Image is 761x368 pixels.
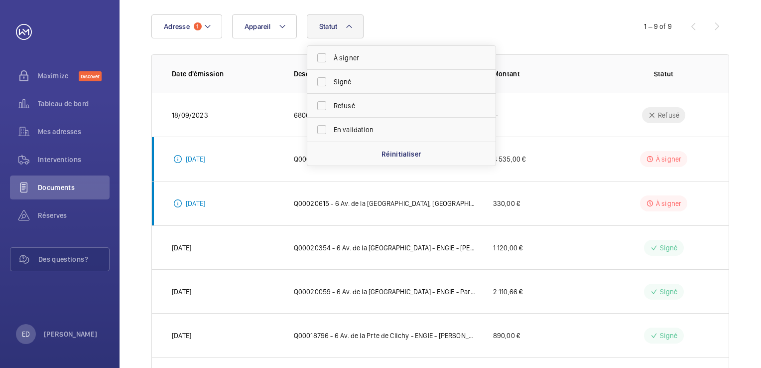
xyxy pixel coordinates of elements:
[493,287,523,297] p: 2 110,66 €
[493,69,603,79] p: Montant
[38,210,110,220] span: Réserves
[186,154,205,164] p: [DATE]
[294,69,477,79] p: Description
[319,22,338,30] span: Statut
[334,53,471,63] span: À signer
[493,198,520,208] p: 330,00 €
[44,329,98,339] p: [PERSON_NAME]
[232,14,297,38] button: Appareil
[294,154,477,164] p: Q00021429 - 6 Av. de la [GEOGRAPHIC_DATA], 75017 [GEOGRAPHIC_DATA] - ENGIE - [PERSON_NAME] - [PHO...
[38,254,109,264] span: Des questions?
[38,99,110,109] span: Tableau de bord
[493,154,526,164] p: 4 535,00 €
[660,243,678,253] p: Signé
[194,22,202,30] span: 1
[656,198,681,208] p: À signer
[660,331,678,341] p: Signé
[334,125,471,135] span: En validation
[186,198,205,208] p: [DATE]
[334,77,471,87] span: Signé
[38,155,110,165] span: Interventions
[294,110,477,120] p: 6806 - 88159270 Basculante Entrée Parking - STREAM BUILDING - 6 Av. de la Prte de Clichy
[658,110,679,120] p: Refusé
[294,198,477,208] p: Q00020615 - 6 Av. de la [GEOGRAPHIC_DATA], [GEOGRAPHIC_DATA] - ENGIE - [PERSON_NAME] - [PHONE_NUM...
[38,71,79,81] span: Maximize
[660,287,678,297] p: Signé
[38,127,110,137] span: Mes adresses
[79,71,102,81] span: Discover
[172,243,191,253] p: [DATE]
[294,331,477,341] p: Q00018796 - 6 Av. de la Prte de Clichy - ENGIE - [PERSON_NAME] - Piétonne entrée Stream Building ...
[38,183,110,192] span: Documents
[294,287,477,297] p: Q00020059 - 6 Av. de la [GEOGRAPHIC_DATA] - ENGIE - Parking Entrée Basculante 88159270
[151,14,222,38] button: Adresse1
[245,22,270,30] span: Appareil
[172,287,191,297] p: [DATE]
[381,149,421,159] p: Réinitialiser
[493,243,523,253] p: 1 120,00 €
[656,154,681,164] p: À signer
[307,14,364,38] button: Statut
[164,22,190,30] span: Adresse
[172,110,208,120] p: 18/09/2023
[644,21,672,31] div: 1 – 9 of 9
[22,329,30,339] p: ED
[334,101,471,111] span: Refusé
[493,331,520,341] p: 890,00 €
[294,243,477,253] p: Q00020354 - 6 Av. de la [GEOGRAPHIC_DATA] - ENGIE - [PERSON_NAME] - [PHONE_NUMBER] - 82471803 Pié...
[172,331,191,341] p: [DATE]
[172,69,278,79] p: Date d'émission
[619,69,709,79] p: Statut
